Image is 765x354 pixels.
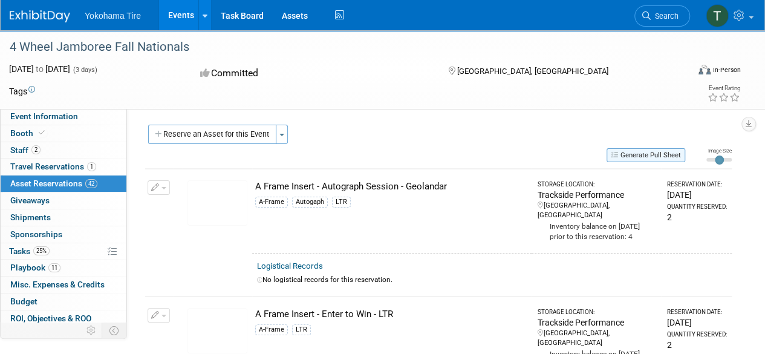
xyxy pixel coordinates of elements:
a: Event Information [1,108,126,125]
div: Quantity Reserved: [667,330,727,339]
span: Search [651,11,679,21]
span: Staff [10,145,41,155]
a: Logistical Records [257,261,323,270]
a: Misc. Expenses & Credits [1,277,126,293]
button: Generate Pull Sheet [607,148,685,162]
span: Misc. Expenses & Credits [10,280,105,289]
a: Staff2 [1,142,126,159]
span: Travel Reservations [10,162,96,171]
div: 4 Wheel Jamboree Fall Nationals [5,36,679,58]
div: Storage Location: [538,180,656,189]
div: Event Rating [708,85,740,91]
a: Travel Reservations1 [1,159,126,175]
div: Reservation Date: [667,308,727,316]
div: Trackside Performance [538,189,656,201]
img: View Images [187,308,247,353]
div: A Frame Insert - Enter to Win - LTR [255,308,527,321]
img: Tyler Martin [706,4,729,27]
img: View Images [187,180,247,226]
span: [GEOGRAPHIC_DATA], [GEOGRAPHIC_DATA] [457,67,608,76]
div: Committed [197,63,428,84]
div: A-Frame [255,324,288,335]
div: A Frame Insert - Autograph Session - Geolandar [255,180,527,193]
a: Sponsorships [1,226,126,243]
a: Shipments [1,209,126,226]
span: to [34,64,45,74]
span: 1 [87,162,96,171]
img: ExhibitDay [10,10,70,22]
span: Tasks [9,246,50,256]
td: Tags [9,85,35,97]
div: Autogaph [292,197,328,208]
span: Event Information [10,111,78,121]
div: 2 [667,339,727,351]
a: Tasks25% [1,243,126,260]
div: LTR [332,197,351,208]
div: A-Frame [255,197,288,208]
span: 11 [48,263,60,272]
div: Quantity Reserved: [667,203,727,211]
div: [GEOGRAPHIC_DATA], [GEOGRAPHIC_DATA] [538,329,656,348]
button: Reserve an Asset for this Event [148,125,276,144]
span: 42 [85,179,97,188]
div: [DATE] [667,189,727,201]
td: Personalize Event Tab Strip [81,323,102,338]
div: Reservation Date: [667,180,727,189]
div: Trackside Performance [538,316,656,329]
span: Sponsorships [10,229,62,239]
span: 2 [31,145,41,154]
span: Budget [10,297,37,306]
a: Asset Reservations42 [1,175,126,192]
span: (3 days) [72,66,97,74]
div: Event Format [634,63,741,81]
div: [GEOGRAPHIC_DATA], [GEOGRAPHIC_DATA] [538,201,656,220]
a: Booth [1,125,126,142]
i: Booth reservation complete [39,129,45,136]
a: Budget [1,293,126,310]
span: ROI, Objectives & ROO [10,313,91,323]
div: Inventory balance on [DATE] prior to this reservation: 4 [538,220,656,242]
span: [DATE] [DATE] [9,64,70,74]
div: Storage Location: [538,308,656,316]
span: Playbook [10,263,60,272]
span: Asset Reservations [10,179,97,188]
div: Image Size [706,147,732,154]
div: No logistical records for this reservation. [257,275,727,285]
img: Format-Inperson.png [698,65,711,74]
span: Yokohama Tire [85,11,141,21]
a: Playbook11 [1,260,126,276]
span: Giveaways [10,195,50,205]
td: Toggle Event Tabs [102,323,127,338]
div: In-Person [712,65,741,74]
a: Search [634,5,690,27]
a: Giveaways [1,192,126,209]
span: Booth [10,128,47,138]
div: [DATE] [667,316,727,329]
div: 2 [667,211,727,223]
a: ROI, Objectives & ROO [1,310,126,327]
span: 25% [33,246,50,255]
span: Shipments [10,212,51,222]
div: LTR [292,324,311,335]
